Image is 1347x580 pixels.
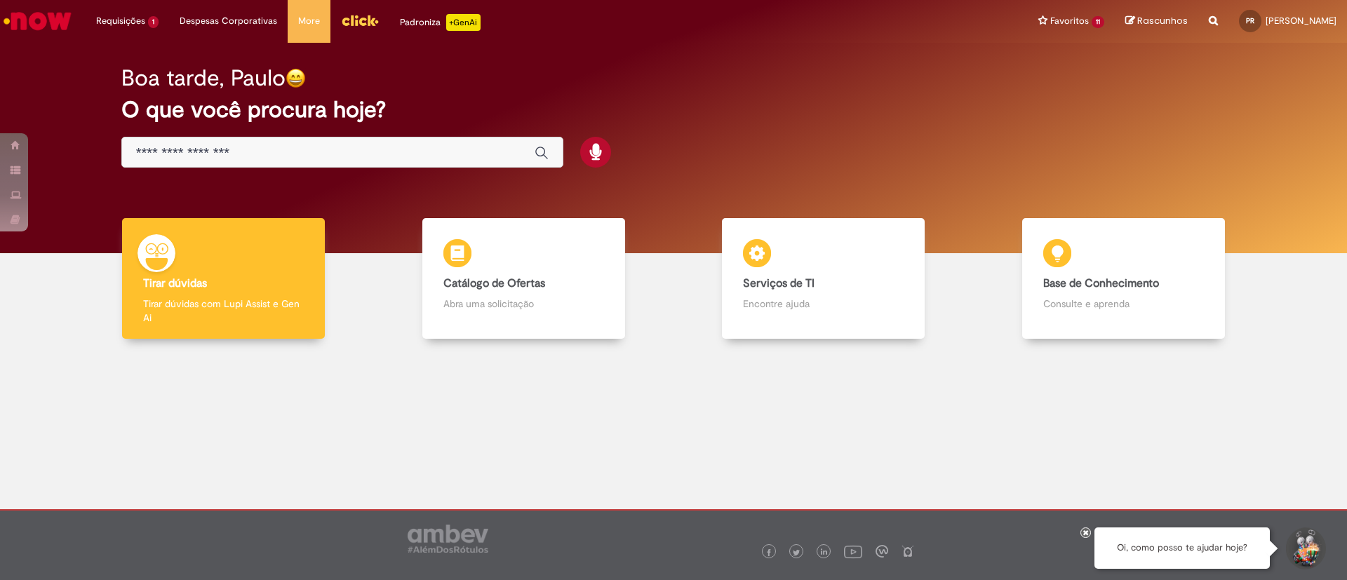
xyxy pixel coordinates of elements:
[1092,16,1104,28] span: 11
[74,218,374,339] a: Tirar dúvidas Tirar dúvidas com Lupi Assist e Gen Ai
[408,525,488,553] img: logo_footer_ambev_rotulo_gray.png
[821,548,828,557] img: logo_footer_linkedin.png
[1050,14,1089,28] span: Favoritos
[844,542,862,560] img: logo_footer_youtube.png
[765,549,772,556] img: logo_footer_facebook.png
[121,66,286,90] h2: Boa tarde, Paulo
[443,297,604,311] p: Abra uma solicitação
[974,218,1274,339] a: Base de Conhecimento Consulte e aprenda
[374,218,674,339] a: Catálogo de Ofertas Abra uma solicitação
[143,297,304,325] p: Tirar dúvidas com Lupi Assist e Gen Ai
[743,276,815,290] b: Serviços de TI
[1043,297,1204,311] p: Consulte e aprenda
[446,14,481,31] p: +GenAi
[1137,14,1188,27] span: Rascunhos
[180,14,277,28] span: Despesas Corporativas
[793,549,800,556] img: logo_footer_twitter.png
[1043,276,1159,290] b: Base de Conhecimento
[673,218,974,339] a: Serviços de TI Encontre ajuda
[902,545,914,558] img: logo_footer_naosei.png
[1094,527,1270,569] div: Oi, como posso te ajudar hoje?
[298,14,320,28] span: More
[1246,16,1254,25] span: PR
[96,14,145,28] span: Requisições
[876,545,888,558] img: logo_footer_workplace.png
[286,68,306,88] img: happy-face.png
[1,7,74,35] img: ServiceNow
[121,97,1226,122] h2: O que você procura hoje?
[1266,15,1336,27] span: [PERSON_NAME]
[1284,527,1326,569] button: Iniciar Conversa de Suporte
[341,10,379,31] img: click_logo_yellow_360x200.png
[743,297,904,311] p: Encontre ajuda
[400,14,481,31] div: Padroniza
[443,276,545,290] b: Catálogo de Ofertas
[143,276,207,290] b: Tirar dúvidas
[1125,15,1188,28] a: Rascunhos
[148,16,159,28] span: 1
